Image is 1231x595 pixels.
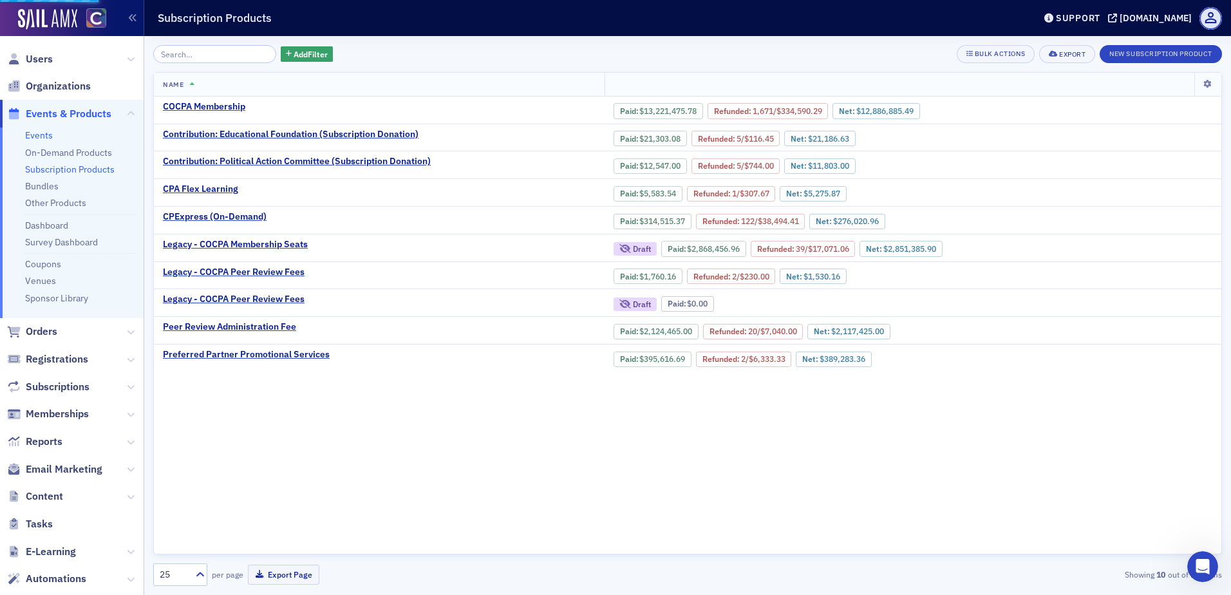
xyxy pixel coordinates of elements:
div: Net: $211742500 [807,324,890,339]
span: : [620,354,640,364]
div: Paid: 2 - $39561669 [614,352,691,367]
div: Legacy - COCPA Membership Seats [163,239,308,250]
a: Refunded [693,189,728,198]
span: Orders [26,325,57,339]
a: Email Marketing [7,462,102,477]
span: : [693,272,732,281]
div: Paid: 0 - $0 [661,296,714,312]
span: Users [26,52,53,66]
div: Net: $527587 [780,186,846,202]
span: $12,547.00 [639,161,681,171]
span: : [620,106,640,116]
p: Active [62,16,88,29]
a: New Subscription Product [1100,47,1222,59]
a: COCPA Membership [163,101,245,113]
a: Peer Review Administration Fee [163,321,296,333]
span: Registrations [26,352,88,366]
a: Refunded [702,216,737,226]
div: I thought so, those are the last 2 I added. Let me know if you run into any issues. Should be jus... [10,364,211,456]
span: $11,803.00 [808,161,849,171]
div: Draft [614,297,657,311]
span: : [757,244,796,254]
span: : [620,134,640,144]
div: Paid: 20 - $212446500 [614,324,699,339]
a: Subscription Products [25,164,115,175]
span: $21,186.63 [808,134,849,144]
div: Refunded: 5 - $2130308 [691,131,780,146]
a: Paid [620,216,636,226]
span: : [620,189,640,198]
span: $2,851,385.90 [883,244,936,254]
div: Refunded: 1,671 - $1322147578 [708,103,828,118]
label: per page [212,569,243,580]
span: Net : [839,106,856,116]
a: Coupons [25,258,61,270]
div: Refunded: 5 - $1254700 [691,158,780,174]
a: Events & Products [7,107,111,121]
textarea: Message… [11,395,247,417]
button: Gif picker [61,422,71,432]
div: Net: $153016 [780,269,846,284]
strong: 10 [1154,569,1168,580]
span: $389,283.36 [820,354,865,364]
div: Showing out of items [875,569,1222,580]
span: $17,071.06 [808,244,849,254]
div: 25 [160,568,188,581]
div: Refunded: 2 - $176016 [687,269,775,284]
a: Paid [620,161,636,171]
a: Tasks [7,517,53,531]
a: Content [7,489,63,504]
a: Users [7,52,53,66]
span: Profile [1199,7,1222,30]
div: [DOMAIN_NAME] [1120,12,1192,24]
a: Paid [620,272,636,281]
a: Paid [668,244,684,254]
div: Support [1056,12,1100,24]
span: $2,124,465.00 [639,326,692,336]
a: Refunded [698,161,733,171]
a: CPA Flex Learning [163,184,238,195]
span: $276,020.96 [833,216,879,226]
a: Registrations [7,352,88,366]
span: $744.00 [744,161,774,171]
span: Net : [866,244,883,254]
div: Net: $27602096 [809,214,885,229]
a: Paid [620,106,636,116]
h1: [PERSON_NAME] [62,6,146,16]
span: $230.00 [740,272,769,281]
span: Net : [814,326,831,336]
a: Sponsor Library [25,292,88,304]
div: Paid: 2 - $176016 [614,269,682,284]
a: Survey Dashboard [25,236,98,248]
div: Ok, those 2 macs are unassigned.Now they need to be wiped, hold power button until it says loadin... [10,67,211,303]
span: : [668,299,688,308]
button: Home [202,5,226,30]
span: : [620,272,640,281]
div: Net: $1180300 [784,158,855,174]
span: : [693,189,732,198]
button: Bulk Actions [957,45,1035,63]
div: Net: $1288688549 [832,103,919,118]
span: $116.45 [744,134,774,144]
span: Reports [26,435,62,449]
a: Contribution: Political Action Committee (Subscription Donation) [163,156,431,167]
a: Contribution: Educational Foundation (Subscription Donation) [163,129,418,140]
span: $21,303.08 [639,134,681,144]
div: Paid: 122 - $31451537 [614,214,691,229]
button: New Subscription Product [1100,45,1222,63]
a: Paid [620,134,636,144]
button: Upload attachment [20,422,30,432]
a: Other Products [25,197,86,209]
a: CPExpress (On-Demand) [163,211,267,223]
span: : [668,244,688,254]
span: $0.00 [687,299,708,308]
span: Net : [786,272,803,281]
a: Preferred Partner Promotional Services [163,349,330,361]
span: E-Learning [26,545,76,559]
a: Paid [620,326,636,336]
span: $395,616.69 [639,354,685,364]
img: SailAMX [86,8,106,28]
